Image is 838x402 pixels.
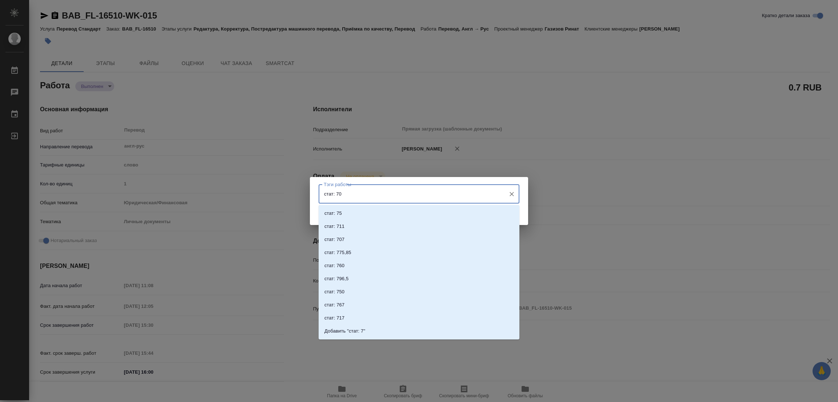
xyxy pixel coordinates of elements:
[507,189,517,199] button: Очистить
[324,236,344,243] p: стат: 707
[324,314,344,322] p: стат: 717
[324,275,348,282] p: стат: 796,5
[324,288,344,296] p: стат: 750
[324,301,344,309] p: стат: 767
[324,262,344,269] p: стат: 760
[324,210,342,217] p: стат: 75
[324,223,344,230] p: стат: 711
[324,327,365,335] p: Добавить "стат: 7"
[324,249,351,256] p: стат: 775,85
